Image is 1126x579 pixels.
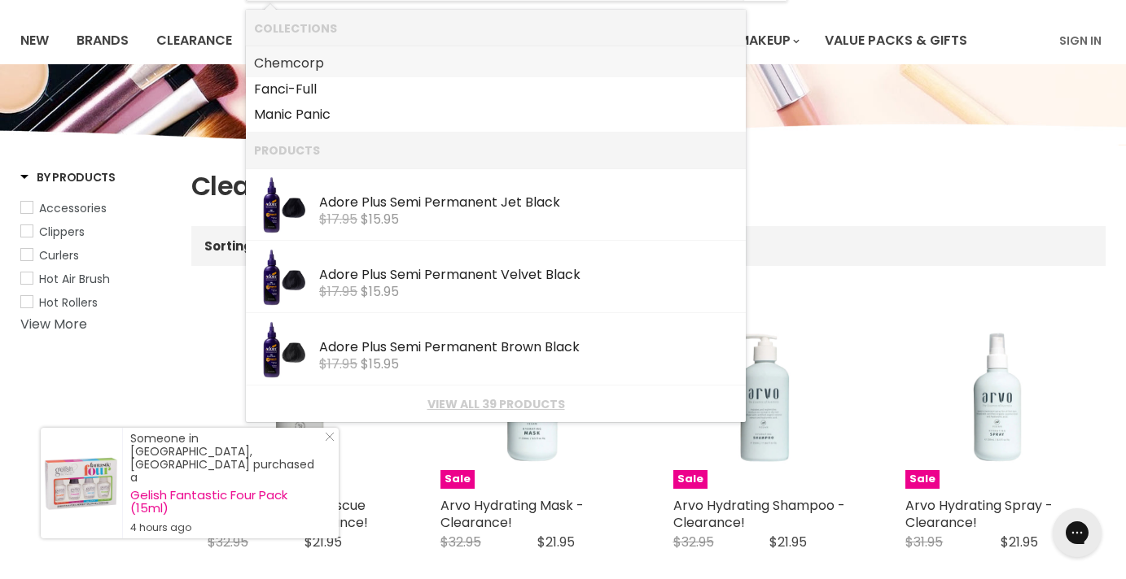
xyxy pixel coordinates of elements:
[673,496,845,532] a: Arvo Hydrating Shampoo - Clearance!
[246,241,746,313] li: Products: Adore Plus Semi Permanent Velvet Black
[254,176,311,233] img: Black_398_200x.jpg
[246,76,746,102] li: Collections: Fanci-Full
[673,470,708,489] span: Sale
[319,268,738,285] div: Adore Plus Semi Permanent Velvet Black
[20,246,171,264] a: Curlers
[246,132,746,168] li: Products
[905,533,943,551] span: $31.95
[440,470,475,489] span: Sale
[246,10,746,46] li: Collections
[20,270,171,288] a: Hot Air Brush
[1045,503,1110,563] iframe: Gorgias live chat messenger
[813,24,979,58] a: Value Packs & Gifts
[8,24,61,58] a: New
[64,24,141,58] a: Brands
[204,239,252,253] label: Sorting
[39,224,85,240] span: Clippers
[246,385,746,422] li: View All
[8,17,1014,64] ul: Main menu
[246,46,746,76] li: Collections: Chemcorp
[130,432,322,534] div: Someone in [GEOGRAPHIC_DATA], [GEOGRAPHIC_DATA] purchased a
[246,102,746,132] li: Collections: Manic Panic
[39,271,110,287] span: Hot Air Brush
[20,315,87,333] a: View More
[208,305,392,489] img: Arvo Bond Rescue Conditioner - Clearance!
[254,50,738,76] a: Chemcorp
[325,432,335,442] svg: Close Icon
[254,102,738,128] a: Manic Panic
[20,199,171,217] a: Accessories
[537,533,575,551] span: $21.95
[144,24,244,58] a: Clearance
[246,168,746,241] li: Products: Adore Plus Semi Permanent Jet Black
[20,294,171,311] a: Hot Rollers
[673,305,857,489] a: Arvo Hydrating Shampoo - Clearance! Sale
[305,533,342,551] span: $21.95
[39,200,107,216] span: Accessories
[208,305,392,489] a: Arvo Bond Rescue Conditioner - Clearance! Sale
[319,340,738,357] div: Adore Plus Semi Permanent Brown Black
[191,169,1106,203] h1: Clearance
[41,428,122,538] a: Visit product page
[319,355,357,373] s: $17.95
[319,282,357,301] s: $17.95
[39,247,79,263] span: Curlers
[905,305,1089,489] a: Arvo Hydrating Spray - Clearance! Sale
[361,210,399,229] span: $15.95
[254,321,311,378] img: BrownBlack_390_200x.jpg
[39,294,98,311] span: Hot Rollers
[246,313,746,385] li: Products: Adore Plus Semi Permanent Brown Black
[769,533,807,551] span: $21.95
[130,489,322,515] a: Gelish Fantastic Four Pack (15ml)
[1049,24,1111,58] a: Sign In
[905,305,1089,489] img: Arvo Hydrating Spray - Clearance!
[905,470,940,489] span: Sale
[254,398,738,411] a: View all 39 products
[130,521,322,534] small: 4 hours ago
[725,24,809,58] a: Makeup
[361,282,399,301] span: $15.95
[905,496,1053,532] a: Arvo Hydrating Spray - Clearance!
[254,76,738,102] a: Fanci-Full
[440,533,481,551] span: $32.95
[440,496,584,532] a: Arvo Hydrating Mask - Clearance!
[673,305,857,489] img: Arvo Hydrating Shampoo - Clearance!
[1001,533,1038,551] span: $21.95
[254,249,311,306] img: VelvetBlack_394_200x.jpg
[361,355,399,373] span: $15.95
[673,533,714,551] span: $32.95
[319,195,738,212] div: Adore Plus Semi Permanent Jet Black
[319,210,357,229] s: $17.95
[318,432,335,448] a: Close Notification
[20,223,171,241] a: Clippers
[208,533,248,551] span: $32.95
[20,169,116,185] h3: By Products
